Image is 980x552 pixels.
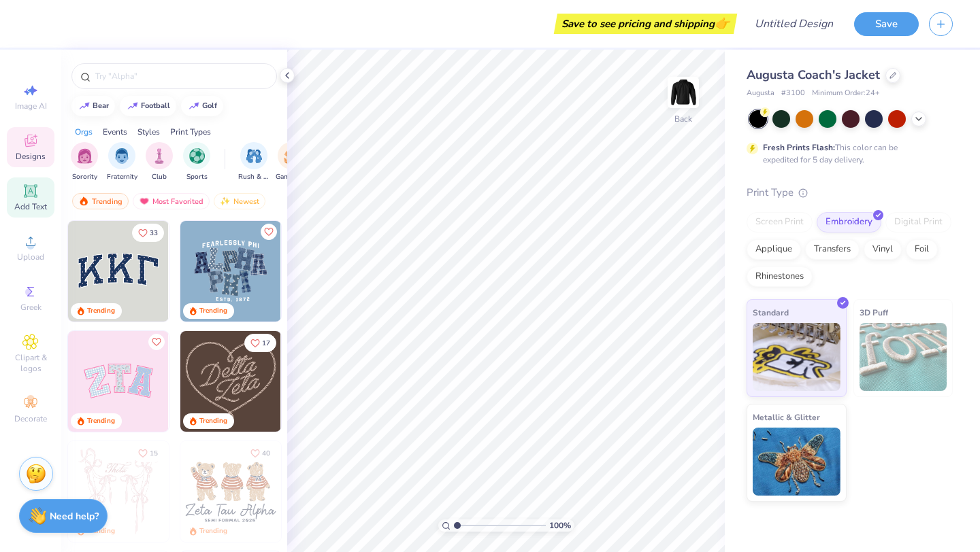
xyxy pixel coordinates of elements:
[183,142,210,182] div: filter for Sports
[79,102,90,110] img: trend_line.gif
[14,201,47,212] span: Add Text
[284,148,299,164] img: Game Day Image
[199,306,227,316] div: Trending
[107,142,137,182] button: filter button
[747,67,880,83] span: Augusta Coach's Jacket
[120,96,176,116] button: football
[133,193,210,209] div: Most Favorited
[262,340,270,347] span: 17
[107,142,137,182] div: filter for Fraternity
[181,96,223,116] button: golf
[747,88,774,99] span: Augusta
[72,193,129,209] div: Trending
[168,331,269,432] img: 5ee11766-d822-42f5-ad4e-763472bf8dcf
[280,221,381,322] img: a3f22b06-4ee5-423c-930f-667ff9442f68
[238,142,269,182] div: filter for Rush & Bid
[94,69,268,83] input: Try "Alpha"
[715,15,730,31] span: 👉
[150,450,158,457] span: 15
[744,10,844,37] input: Untitled Design
[763,142,835,153] strong: Fresh Prints Flash:
[68,221,169,322] img: 3b9aba4f-e317-4aa7-a679-c95a879539bd
[170,126,211,138] div: Print Types
[246,148,262,164] img: Rush & Bid Image
[753,410,820,424] span: Metallic & Glitter
[238,172,269,182] span: Rush & Bid
[168,221,269,322] img: edfb13fc-0e43-44eb-bea2-bf7fc0dd67f9
[114,148,129,164] img: Fraternity Image
[747,212,813,232] div: Screen Print
[674,113,692,125] div: Back
[71,142,98,182] button: filter button
[747,266,813,287] div: Rhinestones
[860,323,947,391] img: 3D Puff
[864,239,902,260] div: Vinyl
[68,441,169,542] img: 83dda5b0-2158-48ca-832c-f6b4ef4c4536
[781,88,805,99] span: # 3100
[214,193,265,209] div: Newest
[7,352,54,374] span: Clipart & logos
[276,142,307,182] button: filter button
[549,519,571,532] span: 100 %
[139,196,150,206] img: most_fav.gif
[753,428,840,496] img: Metallic & Glitter
[132,444,164,462] button: Like
[753,323,840,391] img: Standard
[189,148,205,164] img: Sports Image
[141,102,170,109] div: football
[860,305,888,320] span: 3D Puff
[670,79,697,106] img: Back
[71,96,115,116] button: bear
[50,510,99,523] strong: Need help?
[557,14,734,34] div: Save to see pricing and shipping
[78,196,89,206] img: trending.gif
[17,252,44,262] span: Upload
[146,142,173,182] div: filter for Club
[280,331,381,432] img: ead2b24a-117b-4488-9b34-c08fd5176a7b
[168,441,269,542] img: d12a98c7-f0f7-4345-bf3a-b9f1b718b86e
[16,151,46,162] span: Designs
[220,196,231,206] img: Newest.gif
[180,441,281,542] img: a3be6b59-b000-4a72-aad0-0c575b892a6b
[238,142,269,182] button: filter button
[202,102,217,109] div: golf
[71,142,98,182] div: filter for Sorority
[183,142,210,182] button: filter button
[262,450,270,457] span: 40
[93,102,109,109] div: bear
[152,148,167,164] img: Club Image
[747,239,801,260] div: Applique
[763,141,930,166] div: This color can be expedited for 5 day delivery.
[87,416,115,426] div: Trending
[199,416,227,426] div: Trending
[68,331,169,432] img: 9980f5e8-e6a1-4b4a-8839-2b0e9349023c
[747,185,953,201] div: Print Type
[87,306,115,316] div: Trending
[805,239,860,260] div: Transfers
[20,302,42,313] span: Greek
[146,142,173,182] button: filter button
[180,331,281,432] img: 12710c6a-dcc0-49ce-8688-7fe8d5f96fe2
[276,172,307,182] span: Game Day
[77,148,93,164] img: Sorority Image
[72,172,97,182] span: Sorority
[103,126,127,138] div: Events
[132,224,164,242] button: Like
[180,221,281,322] img: 5a4b4175-9e88-49c8-8a23-26d96782ddc6
[75,126,93,138] div: Orgs
[261,224,277,240] button: Like
[812,88,880,99] span: Minimum Order: 24 +
[189,102,199,110] img: trend_line.gif
[280,441,381,542] img: d12c9beb-9502-45c7-ae94-40b97fdd6040
[276,142,307,182] div: filter for Game Day
[152,172,167,182] span: Club
[107,172,137,182] span: Fraternity
[854,12,919,36] button: Save
[906,239,938,260] div: Foil
[199,526,227,536] div: Trending
[817,212,881,232] div: Embroidery
[14,413,47,424] span: Decorate
[127,102,138,110] img: trend_line.gif
[150,230,158,237] span: 33
[15,101,47,111] span: Image AI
